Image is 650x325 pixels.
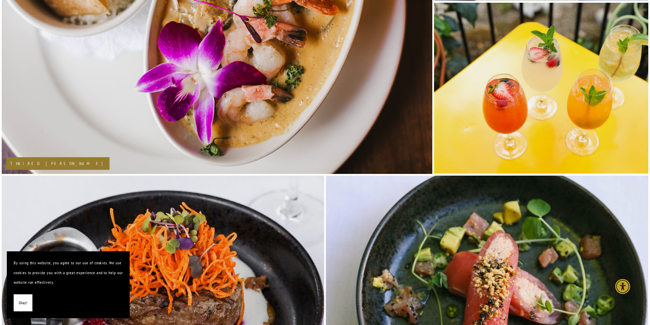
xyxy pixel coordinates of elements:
[19,298,27,308] span: Okay!
[14,294,32,312] button: Okay!
[14,258,123,287] p: By using this website, you agree to our use of cookies. We use cookies to provide you with a grea...
[615,279,630,294] div: Accessibility Menu
[10,161,105,166] h2: Thai Red [PERSON_NAME]
[7,251,130,318] section: Cookie banner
